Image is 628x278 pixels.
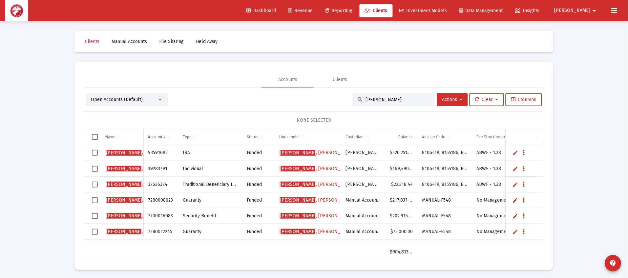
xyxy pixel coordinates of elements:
a: [PERSON_NAME], [PERSON_NAME] [279,227,355,237]
div: Select row [92,182,98,188]
div: Household [279,134,299,140]
a: Edit [513,166,518,172]
span: , [PERSON_NAME] [280,166,354,171]
span: [PERSON_NAME] [280,213,316,219]
span: Show filter options for column 'Name' [116,134,121,139]
div: Select all [92,134,98,140]
a: [PERSON_NAME], [PERSON_NAME] [105,211,181,221]
span: [PERSON_NAME] [280,182,316,187]
div: Select row [92,197,98,203]
span: , [PERSON_NAME] [106,197,180,203]
a: Clients [360,4,393,17]
td: [PERSON_NAME] [341,161,385,177]
td: MANUAL-F548 [417,192,472,208]
td: 7700016083 [143,208,178,224]
span: Investment Models [400,8,447,13]
td: Column Household [275,129,341,145]
td: Individual [178,161,242,177]
span: [PERSON_NAME] [106,213,142,219]
span: Held Away [196,39,218,44]
div: Balance [398,134,413,140]
a: Edit [513,197,518,203]
span: [PERSON_NAME] [106,229,142,234]
td: Column Name [101,129,143,145]
td: Security Benefit [178,208,242,224]
span: Open Accounts (Default) [91,97,143,102]
span: Clients [365,8,387,13]
span: Manual Accounts [112,39,147,44]
a: Data Management [454,4,508,17]
span: File Sharing [159,39,184,44]
a: Insights [510,4,545,17]
td: $217,837.43 [385,192,417,208]
div: Type [183,134,192,140]
div: Custodian [345,134,364,140]
div: Funded [247,181,270,188]
span: Dashboard [246,8,276,13]
div: Advisor Code [422,134,445,140]
span: Clear [475,97,498,102]
div: Funded [247,149,270,156]
td: Traditional Beneficiary IRA [178,177,242,192]
span: , [PERSON_NAME] [280,229,354,234]
a: Revenue [283,4,318,17]
td: ABWF - 1.38 [472,145,524,161]
div: Select row [92,229,98,235]
div: Select row [92,150,98,156]
a: [PERSON_NAME], [PERSON_NAME] [105,195,181,205]
a: Edit [513,213,518,219]
td: No Management Fee [472,192,524,208]
td: 7280008023 [143,192,178,208]
a: [PERSON_NAME], [PERSON_NAME] [279,148,355,158]
span: Show filter options for column 'Advisor Code' [446,134,451,139]
span: Columns [511,97,536,102]
a: Reporting [320,4,358,17]
td: 8106419, 8155186, BF31 [417,161,472,177]
div: Status [247,134,258,140]
a: [PERSON_NAME], [PERSON_NAME] [105,164,181,174]
td: Column Balance [385,129,417,145]
button: [PERSON_NAME] [547,4,606,17]
a: Edit [513,182,518,188]
td: Column Fee Structure(s) [472,129,524,145]
mat-icon: arrow_drop_down [591,4,598,17]
span: [PERSON_NAME] [555,8,591,13]
mat-icon: contact_support [609,259,617,267]
span: [PERSON_NAME] [106,150,142,156]
span: Data Management [459,8,503,13]
span: Show filter options for column 'Custodian' [365,134,369,139]
span: , [PERSON_NAME] [106,166,180,171]
a: [PERSON_NAME], [PERSON_NAME] [279,211,355,221]
td: MANUAL-F548 [417,224,472,240]
td: Guaranty [178,192,242,208]
div: Funded [247,166,270,172]
td: $22,318.44 [385,177,417,192]
div: Funded [247,228,270,235]
span: Insights [515,8,540,13]
td: [PERSON_NAME] [341,177,385,192]
span: [PERSON_NAME] [106,197,142,203]
button: Actions [437,93,468,106]
span: , [PERSON_NAME] [280,197,354,203]
td: ABWF - 1.38 [472,177,524,192]
td: 39283791 [143,161,178,177]
a: [PERSON_NAME], [PERSON_NAME] [279,164,355,174]
a: Edit [513,229,518,235]
div: Clients [333,76,347,83]
span: Reporting [325,8,353,13]
span: Show filter options for column 'Status' [259,134,264,139]
td: $202,915.83 [385,208,417,224]
td: 93591692 [143,145,178,161]
span: [PERSON_NAME] [280,229,316,234]
span: [PERSON_NAME] [106,166,142,171]
span: Show filter options for column 'Household' [300,134,304,139]
span: [PERSON_NAME] [280,197,316,203]
div: Funded [247,197,270,204]
div: Select row [92,213,98,219]
td: 8106419, 8155186, BF31 [417,177,472,192]
td: Manual Accounts [341,192,385,208]
span: , [PERSON_NAME] [106,150,180,155]
a: Held Away [191,35,223,48]
input: Search [366,97,430,103]
div: Name [105,134,115,140]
